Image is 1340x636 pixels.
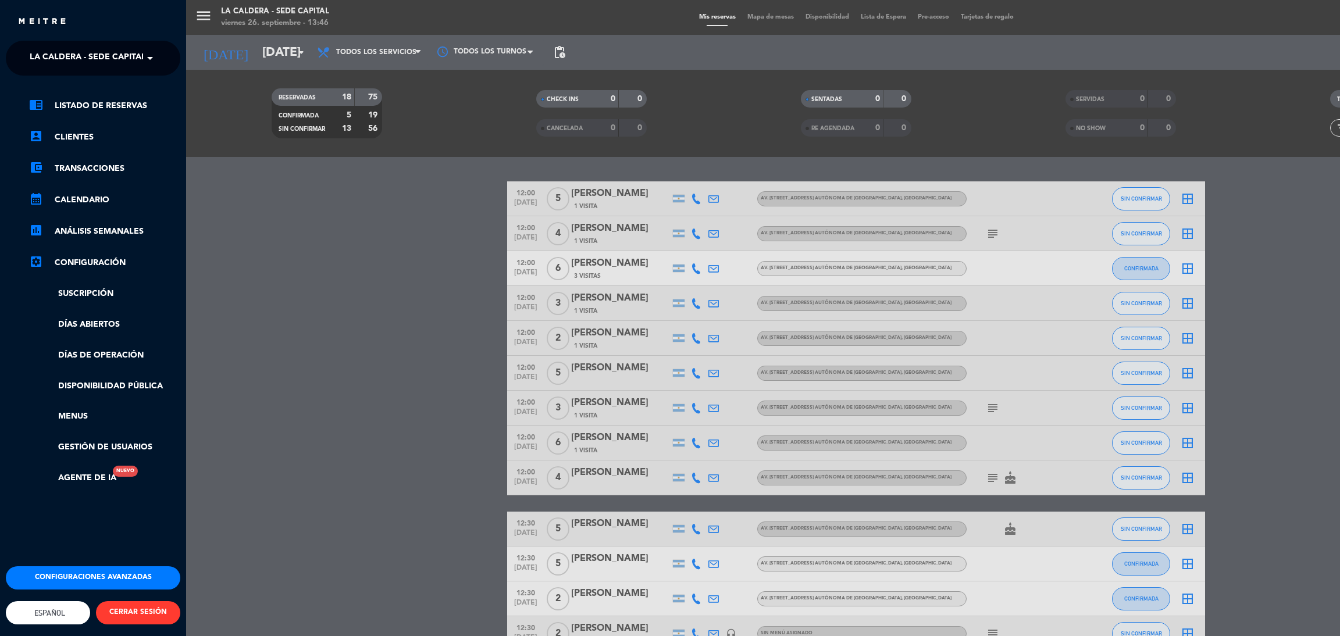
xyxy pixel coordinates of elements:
[29,160,43,174] i: account_balance_wallet
[29,223,43,237] i: assessment
[17,17,67,26] img: MEITRE
[29,255,43,269] i: settings_applications
[29,224,180,238] a: assessmentANÁLISIS SEMANALES
[29,349,180,362] a: Días de Operación
[113,466,138,477] div: Nuevo
[29,129,43,143] i: account_box
[29,471,116,485] a: Agente de IANuevo
[29,256,180,270] a: Configuración
[29,98,43,112] i: chrome_reader_mode
[29,193,180,207] a: calendar_monthCalendario
[29,192,43,206] i: calendar_month
[29,318,180,331] a: Días abiertos
[29,380,180,393] a: Disponibilidad pública
[29,287,180,301] a: Suscripción
[29,410,180,423] a: Menus
[29,162,180,176] a: account_balance_walletTransacciones
[96,601,180,624] button: CERRAR SESIÓN
[30,46,146,70] span: La Caldera - Sede Capital
[31,609,65,617] span: Español
[6,566,180,589] button: Configuraciones avanzadas
[29,441,180,454] a: Gestión de usuarios
[29,130,180,144] a: account_boxClientes
[29,99,180,113] a: chrome_reader_modeListado de Reservas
